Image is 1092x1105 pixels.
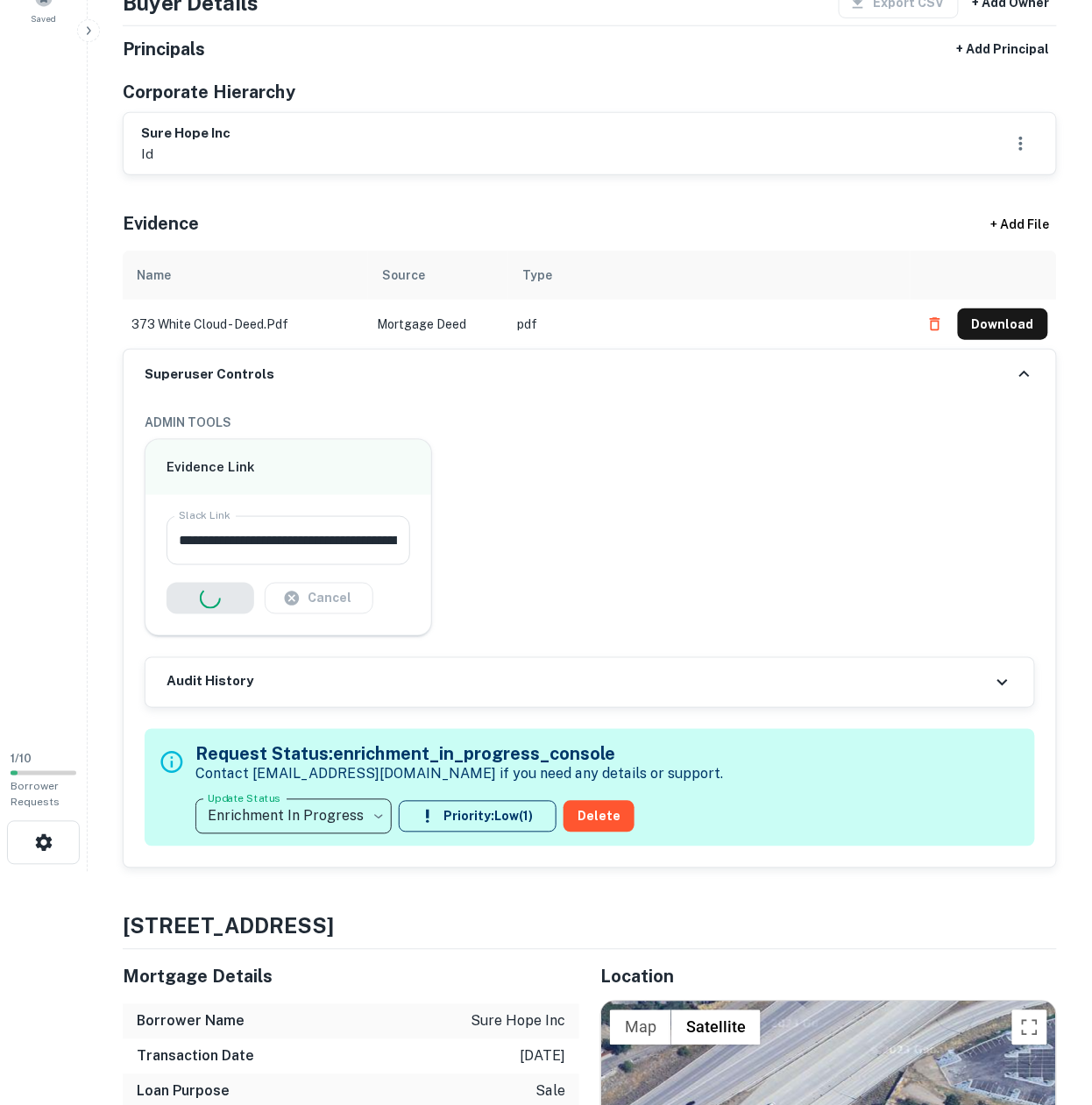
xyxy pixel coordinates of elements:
[123,251,1057,349] div: scrollable content
[1004,965,1092,1049] iframe: Chat Widget
[137,1046,254,1067] h6: Transaction Date
[195,764,723,785] p: Contact [EMAIL_ADDRESS][DOMAIN_NAME] if you need any details or support.
[195,792,392,841] div: Enrichment In Progress
[950,33,1057,65] button: + Add Principal
[167,457,410,478] h6: Evidence Link
[208,791,280,806] label: Update Status
[123,210,199,237] h5: Evidence
[32,11,57,25] span: Saved
[195,741,723,768] h5: Request Status: enrichment_in_progress_console
[123,964,579,990] h5: Mortgage Details
[520,1046,565,1067] p: [DATE]
[600,964,1057,990] h5: Location
[123,910,1057,942] h4: [STREET_ADDRESS]
[919,310,951,338] button: Delete file
[123,251,368,300] th: Name
[535,1081,565,1102] p: sale
[368,251,508,300] th: Source
[179,508,230,523] label: Slack Link
[958,308,1048,340] button: Download
[399,801,557,832] button: Priority:Low(1)
[123,300,368,349] td: 373 white cloud - deed.pdf
[137,1081,230,1102] h6: Loan Purpose
[508,300,911,349] td: pdf
[145,413,1035,432] h6: ADMIN TOOLS
[123,36,205,62] h5: Principals
[137,1011,245,1032] h6: Borrower Name
[167,672,253,692] h6: Audit History
[141,124,230,144] h6: sure hope inc
[382,265,425,286] div: Source
[471,1011,565,1032] p: sure hope inc
[123,79,295,105] h5: Corporate Hierarchy
[564,801,635,832] button: Delete
[145,365,274,385] h6: Superuser Controls
[368,300,508,349] td: Mortgage Deed
[137,265,171,286] div: Name
[141,144,230,165] p: id
[671,1010,761,1045] button: Show satellite imagery
[11,781,60,809] span: Borrower Requests
[522,265,552,286] div: Type
[959,209,1081,240] div: + Add File
[610,1010,671,1045] button: Show street map
[11,753,32,766] span: 1 / 10
[508,251,911,300] th: Type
